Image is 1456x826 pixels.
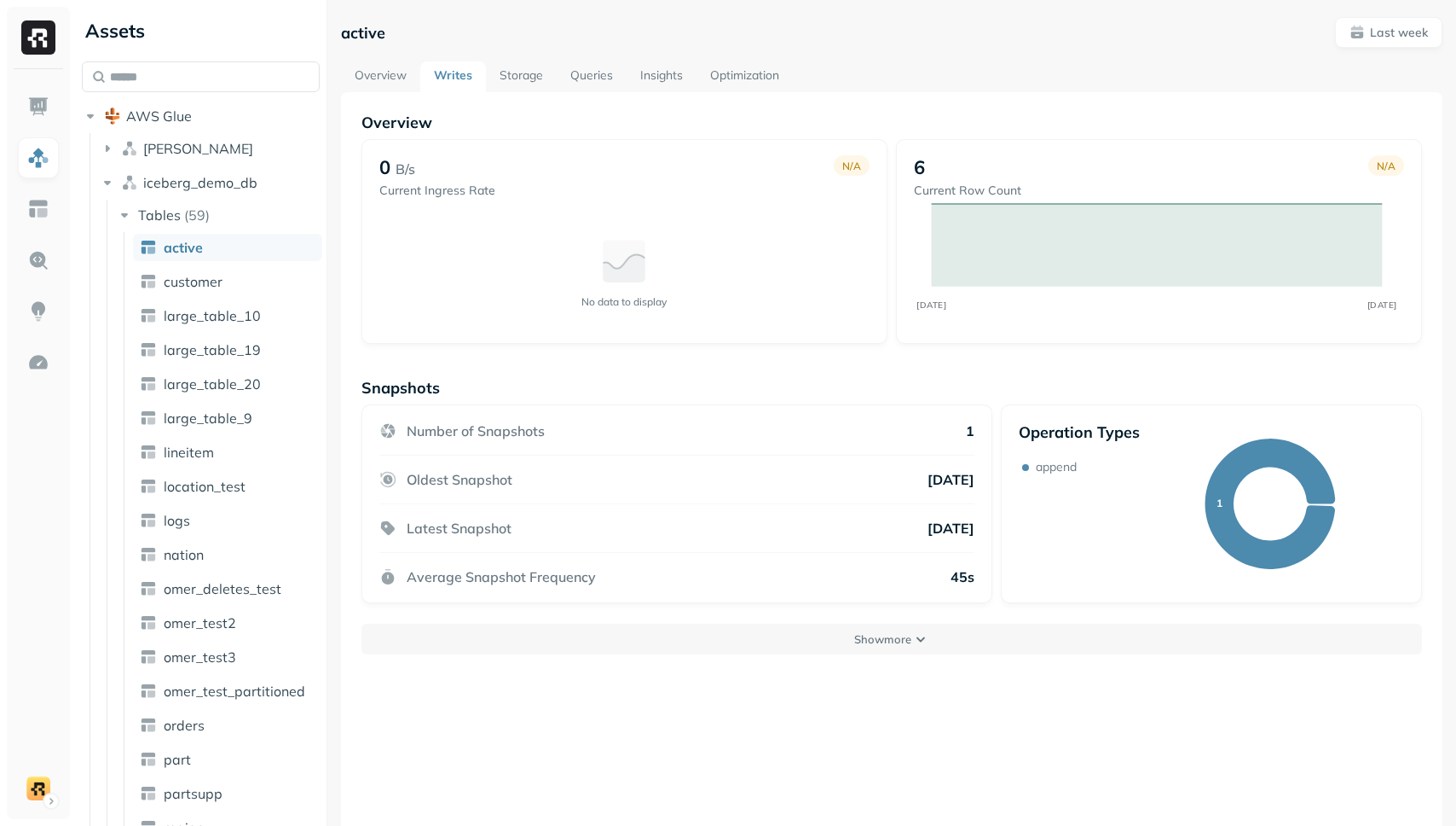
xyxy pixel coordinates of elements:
[164,444,214,461] span: lineitem
[1335,17,1442,48] button: Last week
[140,785,157,802] img: table
[950,568,974,585] p: 45s
[27,249,49,271] img: Query Explorer
[379,183,495,199] p: Current Ingress Rate
[164,307,261,324] span: large_table_10
[164,273,222,290] span: customer
[361,113,1422,132] p: Overview
[140,375,157,393] img: table
[854,631,911,648] p: Show more
[696,61,793,92] a: Optimization
[133,746,322,773] a: part
[27,352,49,374] img: Optimization
[164,580,281,597] span: omer_deletes_test
[99,135,321,162] button: [PERSON_NAME]
[121,140,138,157] img: namespace
[138,206,181,224] span: Tables
[164,717,205,734] span: orders
[140,239,157,256] img: table
[627,61,696,92] a: Insights
[164,785,222,802] span: partsupp
[966,422,974,439] p: 1
[27,147,49,169] img: Assets
[914,155,925,179] p: 6
[341,23,385,43] p: active
[164,341,261,358] span: large_table_19
[133,302,322,329] a: large_table_10
[1367,300,1397,310] tspan: [DATE]
[140,307,157,324] img: table
[140,614,157,631] img: table
[82,102,320,130] button: AWS Glue
[143,174,257,191] span: iceberg_demo_db
[164,410,252,427] span: large_table_9
[1216,497,1222,509] text: 1
[164,751,191,768] span: part
[1370,25,1428,41] p: Last week
[133,575,322,602] a: omer_deletes_test
[140,546,157,563] img: table
[361,624,1422,654] button: Showmore
[104,108,121,125] img: root
[140,341,157,358] img: table
[133,268,322,295] a: customer
[164,375,261,393] span: large_table_20
[140,410,157,427] img: table
[164,649,236,666] span: omer_test3
[557,61,627,92] a: Queries
[140,273,157,290] img: table
[407,520,511,537] p: Latest Snapshot
[99,169,321,196] button: iceberg_demo_db
[581,295,667,308] p: No data to display
[140,717,157,734] img: table
[140,478,157,495] img: table
[361,378,440,398] p: Snapshots
[164,614,236,631] span: omer_test2
[1377,160,1395,172] p: N/A
[140,649,157,666] img: table
[927,520,974,537] p: [DATE]
[21,20,55,55] img: Ryft
[341,61,420,92] a: Overview
[1019,422,1140,442] p: Operation Types
[164,683,305,700] span: omer_test_partitioned
[133,712,322,739] a: orders
[916,300,946,310] tspan: [DATE]
[140,580,157,597] img: table
[914,183,1021,199] p: Current Row Count
[420,61,486,92] a: Writes
[133,439,322,466] a: lineitem
[164,478,246,495] span: location_test
[133,780,322,807] a: partsupp
[82,17,320,44] div: Assets
[121,174,138,191] img: namespace
[407,422,545,439] p: Number of Snapshots
[133,609,322,637] a: omer_test2
[184,206,210,224] p: ( 59 )
[143,140,253,157] span: [PERSON_NAME]
[164,239,203,256] span: active
[1036,459,1077,475] p: append
[133,404,322,432] a: large_table_9
[133,643,322,671] a: omer_test3
[140,444,157,461] img: table
[407,471,512,488] p: Oldest Snapshot
[396,159,415,179] p: B/s
[927,471,974,488] p: [DATE]
[140,683,157,700] img: table
[27,96,49,118] img: Dashboard
[126,108,192,125] span: AWS Glue
[133,234,322,261] a: active
[133,370,322,398] a: large_table_20
[164,546,204,563] span: nation
[140,751,157,768] img: table
[140,512,157,529] img: table
[133,507,322,534] a: logs
[407,568,596,585] p: Average Snapshot Frequency
[486,61,557,92] a: Storage
[133,678,322,705] a: omer_test_partitioned
[842,160,861,172] p: N/A
[116,201,321,229] button: Tables(59)
[133,473,322,500] a: location_test
[133,541,322,568] a: nation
